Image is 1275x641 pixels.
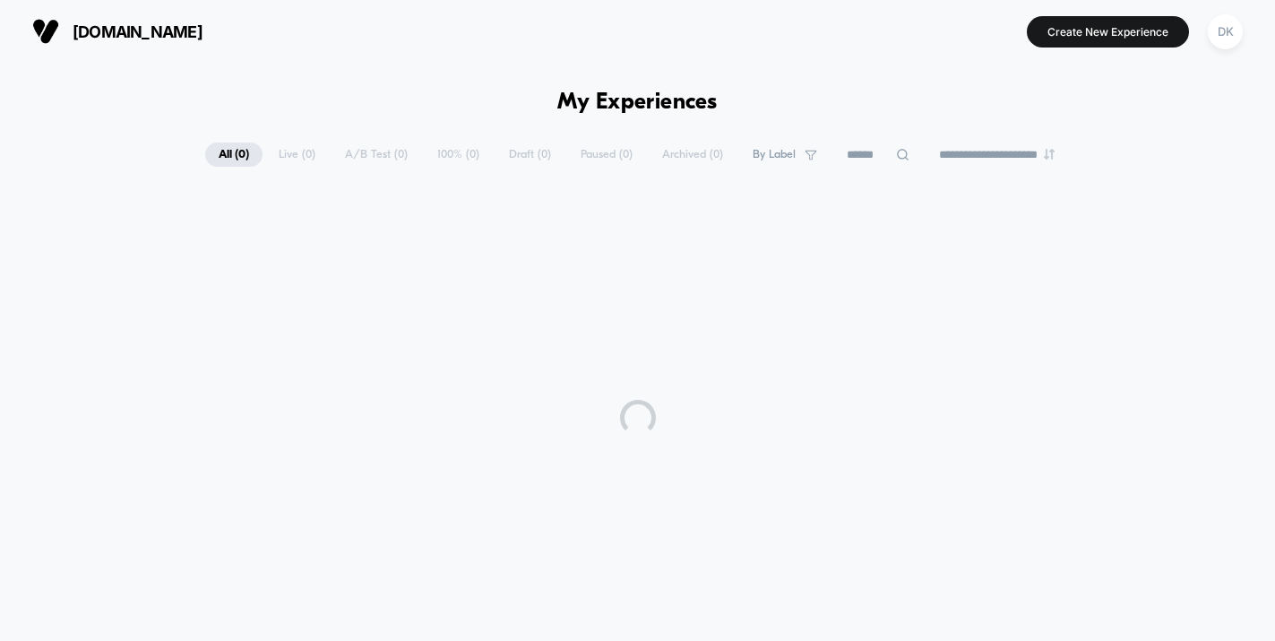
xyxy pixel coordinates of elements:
button: Create New Experience [1027,16,1189,48]
div: DK [1208,14,1243,49]
button: [DOMAIN_NAME] [27,17,208,46]
img: end [1044,149,1055,160]
img: Visually logo [32,18,59,45]
button: DK [1202,13,1248,50]
span: By Label [753,148,796,161]
h1: My Experiences [557,90,718,116]
span: [DOMAIN_NAME] [73,22,202,41]
span: All ( 0 ) [205,143,263,167]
